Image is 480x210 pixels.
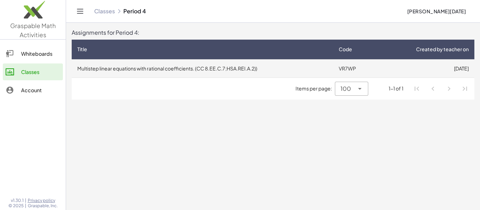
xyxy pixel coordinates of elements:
[3,45,63,62] a: Whiteboards
[416,46,469,53] span: Created by teacher on
[409,81,473,97] nav: Pagination Navigation
[11,198,24,203] span: v1.30.1
[296,85,335,92] span: Items per page:
[333,59,377,77] td: VR7WP
[94,8,115,15] a: Classes
[28,198,58,203] a: Privacy policy
[21,68,60,76] div: Classes
[339,46,352,53] span: Code
[25,203,26,209] span: |
[21,49,60,58] div: Whiteboards
[389,85,403,92] div: 1-1 of 1
[3,82,63,99] a: Account
[401,5,472,18] button: [PERSON_NAME][DATE]
[77,46,87,53] span: Title
[21,86,60,94] div: Account
[3,63,63,80] a: Classes
[377,59,474,77] td: [DATE]
[74,6,86,17] button: Toggle navigation
[340,84,351,93] span: 100
[72,28,474,37] div: Assignments for Period 4:
[8,203,24,209] span: © 2025
[10,22,56,39] span: Graspable Math Activities
[72,59,333,77] td: Multistep linear equations with rational coefficients. (CC 8.EE.C.7;HSA.REI.A.2))
[407,8,466,14] span: [PERSON_NAME][DATE]
[25,198,26,203] span: |
[28,203,58,209] span: Graspable, Inc.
